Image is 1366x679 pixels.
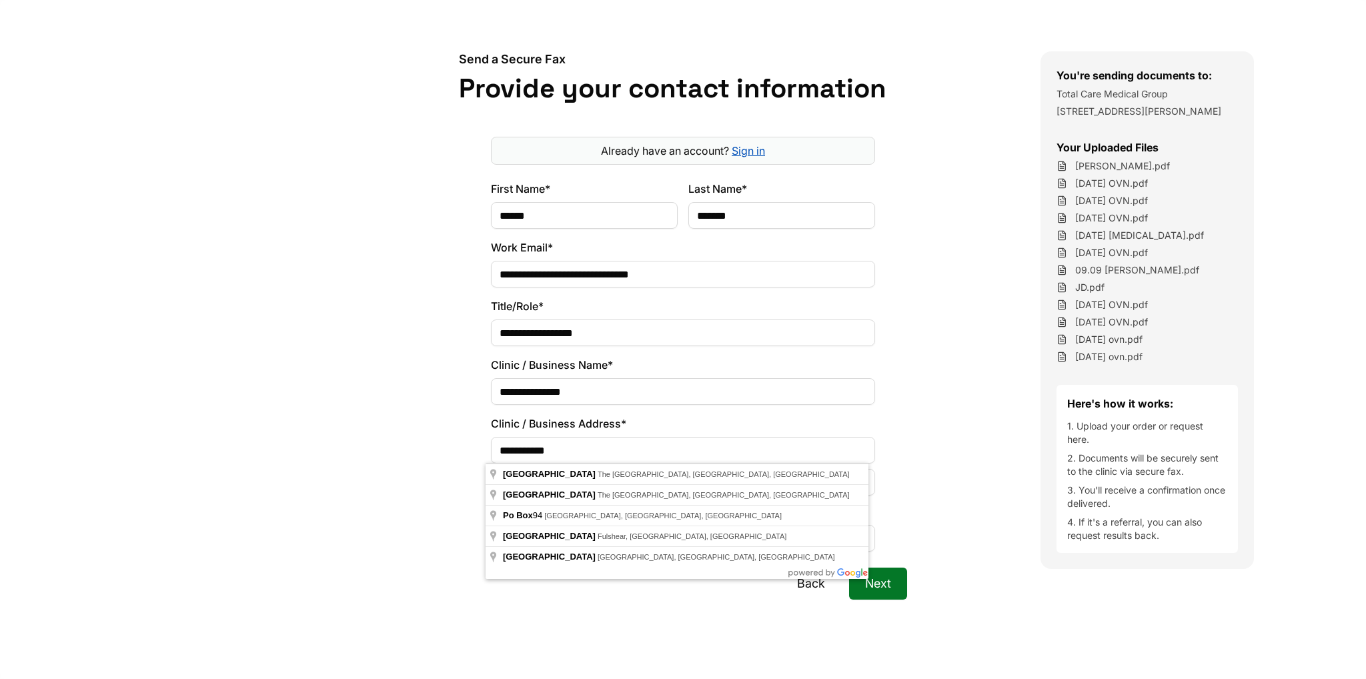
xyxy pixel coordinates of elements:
[1057,139,1238,155] h3: Your Uploaded Files
[503,552,596,562] span: [GEOGRAPHIC_DATA]
[1075,177,1148,190] span: 03.07.25 OVN.pdf
[503,469,596,479] span: [GEOGRAPHIC_DATA]
[1075,263,1199,277] span: 09.09 Ramirez OVN.pdf
[1057,67,1238,83] h3: You're sending documents to:
[544,512,782,520] span: [GEOGRAPHIC_DATA], [GEOGRAPHIC_DATA], [GEOGRAPHIC_DATA]
[1075,315,1148,329] span: 02.07.25 OVN.pdf
[1075,333,1143,346] span: 2.12.24 ovn.pdf
[1067,484,1227,510] li: 3. You'll receive a confirmation once delivered.
[459,73,907,105] h1: Provide your contact information
[497,143,869,159] p: Already have an account?
[1075,281,1105,294] span: JD.pdf
[503,510,544,520] span: 94
[598,553,835,561] span: [GEOGRAPHIC_DATA], [GEOGRAPHIC_DATA], [GEOGRAPHIC_DATA]
[1075,246,1148,259] span: 5.24.24 OVN.pdf
[491,181,678,197] label: First Name*
[732,144,765,157] a: Sign in
[1067,396,1227,412] h4: Here's how it works:
[1075,350,1143,364] span: 2.20.24 ovn.pdf
[503,531,596,541] span: [GEOGRAPHIC_DATA]
[1057,105,1238,118] p: [STREET_ADDRESS][PERSON_NAME]
[688,181,875,197] label: Last Name*
[598,491,850,499] span: The [GEOGRAPHIC_DATA], [GEOGRAPHIC_DATA], [GEOGRAPHIC_DATA]
[503,490,596,500] span: [GEOGRAPHIC_DATA]
[1067,452,1227,478] li: 2. Documents will be securely sent to the clinic via secure fax.
[503,510,533,520] span: Po Box
[491,357,875,373] label: Clinic / Business Name*
[1075,194,1148,207] span: 03.25.25 OVN.pdf
[1075,159,1170,173] span: Ramirez Auth.pdf
[781,568,841,600] button: Back
[1057,87,1238,101] p: Total Care Medical Group
[1067,516,1227,542] li: 4. If it's a referral, you can also request results back.
[598,470,850,478] span: The [GEOGRAPHIC_DATA], [GEOGRAPHIC_DATA], [GEOGRAPHIC_DATA]
[849,568,907,600] button: Next
[491,298,875,314] label: Title/Role*
[1075,298,1148,311] span: 01.07.25 OVN.pdf
[1067,420,1227,446] li: 1. Upload your order or request here.
[459,51,907,67] h2: Send a Secure Fax
[598,532,786,540] span: Fulshear, [GEOGRAPHIC_DATA], [GEOGRAPHIC_DATA]
[491,416,875,432] label: Clinic / Business Address*
[1075,211,1148,225] span: 3.27.24 OVN.pdf
[491,239,875,255] label: Work Email*
[1075,229,1204,242] span: 5.17.24 mri.pdf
